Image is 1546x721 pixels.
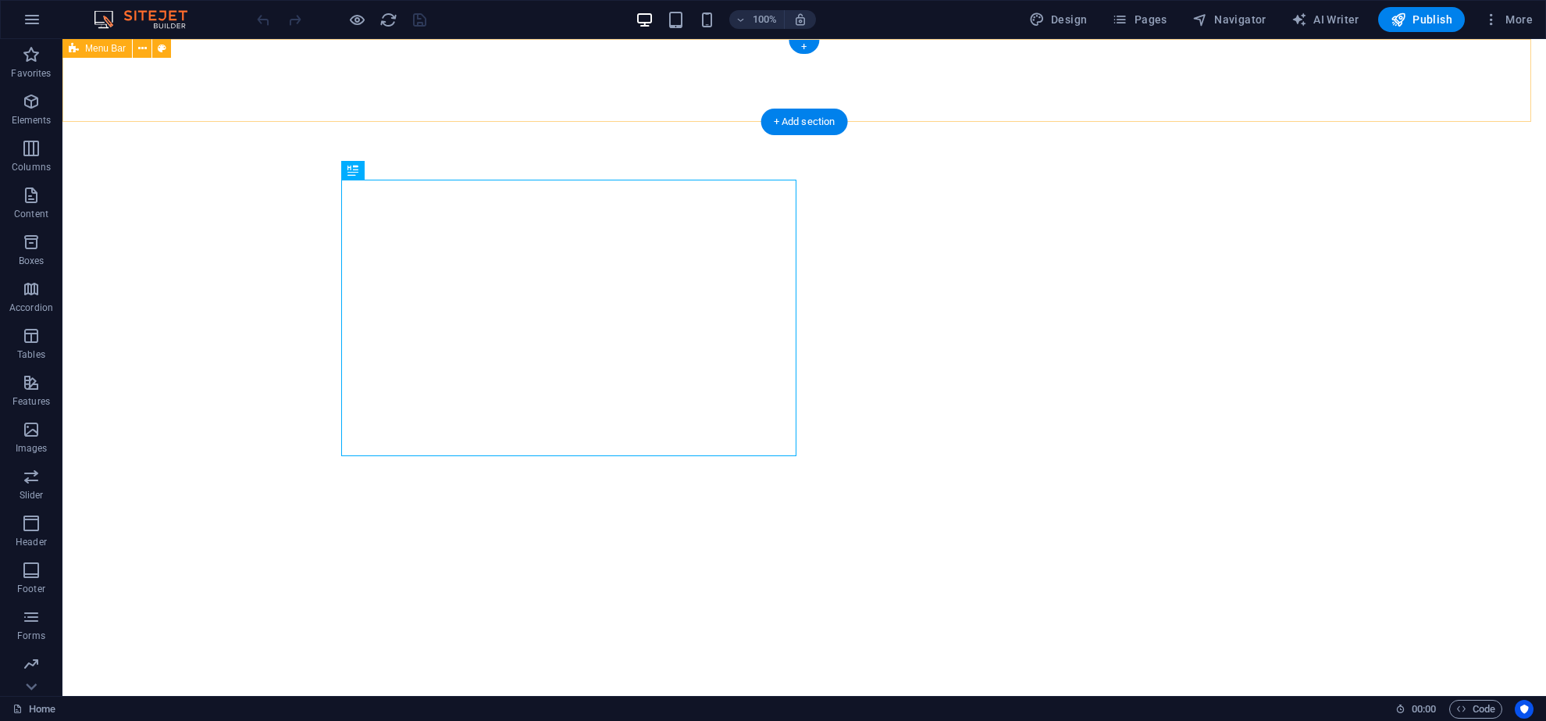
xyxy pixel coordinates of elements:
h6: 100% [753,10,778,29]
button: Publish [1378,7,1465,32]
p: Features [12,395,50,408]
div: + [789,40,819,54]
button: Usercentrics [1515,700,1534,719]
i: On resize automatically adjust zoom level to fit chosen device. [793,12,807,27]
p: Forms [17,630,45,642]
span: : [1423,703,1425,715]
span: 00 00 [1412,700,1436,719]
p: Footer [17,583,45,595]
span: Publish [1391,12,1452,27]
span: AI Writer [1291,12,1359,27]
p: Elements [12,114,52,127]
button: 100% [729,10,785,29]
p: Boxes [19,255,45,267]
p: Marketing [9,676,52,689]
button: Pages [1106,7,1173,32]
p: Favorites [11,67,51,80]
button: Navigator [1186,7,1273,32]
span: Menu Bar [85,44,126,53]
button: Click here to leave preview mode and continue editing [347,10,366,29]
span: Design [1029,12,1088,27]
a: Click to cancel selection. Double-click to open Pages [12,700,55,719]
span: More [1484,12,1533,27]
p: Slider [20,489,44,501]
button: Code [1449,700,1502,719]
p: Tables [17,348,45,361]
span: Navigator [1192,12,1266,27]
span: Pages [1112,12,1167,27]
span: Code [1456,700,1495,719]
p: Content [14,208,48,220]
button: More [1477,7,1539,32]
i: Reload page [379,11,397,29]
button: Design [1023,7,1094,32]
h6: Session time [1395,700,1437,719]
p: Columns [12,161,51,173]
p: Accordion [9,302,53,314]
div: + Add section [761,109,848,135]
p: Header [16,536,47,548]
p: Images [16,442,48,455]
img: Editor Logo [90,10,207,29]
div: Design (Ctrl+Alt+Y) [1023,7,1094,32]
button: reload [379,10,397,29]
button: AI Writer [1285,7,1366,32]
